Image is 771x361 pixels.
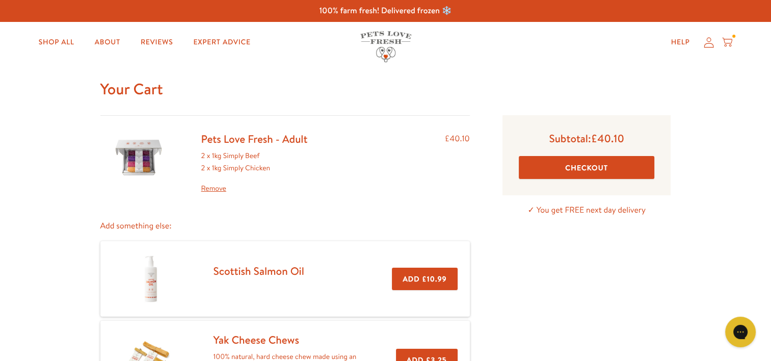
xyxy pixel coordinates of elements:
a: Help [663,32,698,53]
iframe: Gorgias live chat messenger [720,313,761,351]
div: 2 x 1kg Simply Beef 2 x 1kg Simply Chicken [201,150,308,194]
a: Yak Cheese Chews [214,332,299,347]
a: Remove [201,183,308,195]
a: About [87,32,128,53]
button: Checkout [519,156,655,179]
img: Pets Love Fresh [360,31,411,62]
a: Pets Love Fresh - Adult [201,132,308,146]
h1: Your Cart [100,79,671,99]
span: £40.10 [591,131,624,146]
a: Shop All [31,32,83,53]
img: Scottish Salmon Oil [125,253,176,304]
p: Add something else: [100,219,470,233]
a: Reviews [132,32,181,53]
button: Add £10.99 [392,268,457,291]
div: £40.10 [445,132,470,195]
p: ✓ You get FREE next day delivery [502,203,671,217]
p: Subtotal: [519,132,655,145]
a: Scottish Salmon Oil [214,264,304,278]
a: Expert Advice [185,32,258,53]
